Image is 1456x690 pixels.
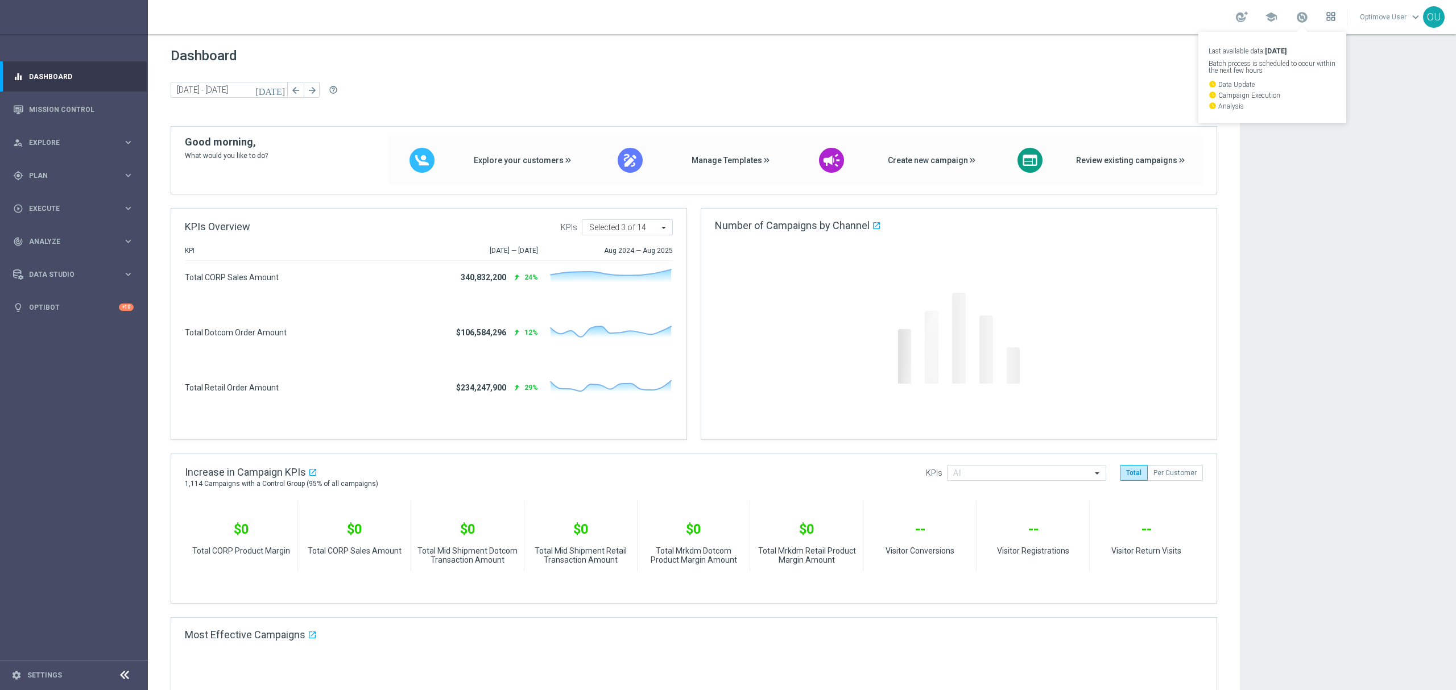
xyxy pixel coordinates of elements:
i: watch_later [1209,91,1217,99]
i: person_search [13,138,23,148]
i: keyboard_arrow_right [123,137,134,148]
p: Batch process is scheduled to occur within the next few hours [1209,60,1336,74]
button: track_changes Analyze keyboard_arrow_right [13,237,134,246]
span: Data Studio [29,271,123,278]
div: Optibot [13,292,134,322]
div: Plan [13,171,123,181]
p: Data Update [1209,80,1336,88]
span: Execute [29,205,123,212]
div: Data Studio [13,269,123,280]
button: lightbulb Optibot +10 [13,303,134,312]
p: Analysis [1209,102,1336,110]
p: Campaign Execution [1209,91,1336,99]
div: Explore [13,138,123,148]
button: equalizer Dashboard [13,72,134,81]
i: track_changes [13,236,23,247]
i: watch_later [1209,80,1217,88]
button: gps_fixed Plan keyboard_arrow_right [13,171,134,180]
i: gps_fixed [13,171,23,181]
i: keyboard_arrow_right [123,170,134,181]
button: Data Studio keyboard_arrow_right [13,270,134,279]
div: Analyze [13,236,123,247]
button: person_search Explore keyboard_arrow_right [13,138,134,147]
a: Settings [27,672,62,679]
a: Optimove Userkeyboard_arrow_down [1359,9,1423,26]
span: Analyze [29,238,123,245]
span: Plan [29,172,123,179]
p: Last available data: [1209,48,1336,55]
a: Last available data:[DATE] Batch process is scheduled to occur within the next few hours watch_la... [1294,9,1309,27]
i: keyboard_arrow_right [123,269,134,280]
i: watch_later [1209,102,1217,110]
i: settings [11,670,22,680]
span: keyboard_arrow_down [1409,11,1422,23]
span: school [1265,11,1277,23]
i: play_circle_outline [13,203,23,214]
div: OU [1423,6,1445,28]
button: play_circle_outline Execute keyboard_arrow_right [13,204,134,213]
div: +10 [119,304,134,311]
button: Mission Control [13,105,134,114]
i: equalizer [13,72,23,82]
i: lightbulb [13,302,23,313]
div: Dashboard [13,61,134,92]
i: keyboard_arrow_right [123,236,134,247]
div: Execute [13,203,123,214]
a: Optibot [29,292,119,322]
strong: [DATE] [1265,47,1287,55]
div: Mission Control [13,94,134,124]
a: Mission Control [29,94,134,124]
a: Dashboard [29,61,134,92]
i: keyboard_arrow_right [123,203,134,214]
span: Explore [29,139,123,146]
